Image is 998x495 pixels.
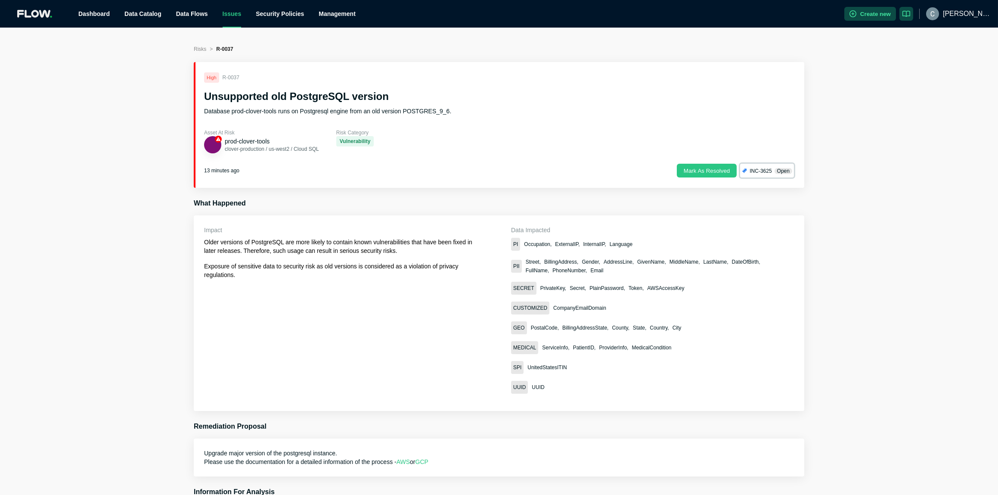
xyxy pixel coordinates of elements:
p: Asset At Risk [204,129,319,136]
span: ProviderInfo, [599,343,628,352]
span: BillingAddress, [544,258,578,266]
a: Data Catalog [124,10,161,17]
span: UUID [532,383,544,392]
span: Gender, [582,258,600,266]
button: prod-clover-tools [225,137,270,146]
span: Email [590,266,603,275]
span: City [673,324,682,332]
span: INC-3625 [750,168,772,174]
span: PhoneNumber, [552,266,587,275]
span: UnitedStatesITIN [527,363,567,372]
span: Country, [650,324,669,332]
span: CompanyEmailDomain [553,304,606,312]
span: clover-production / us-west2 / Cloud SQL [225,146,319,152]
span: ServiceInfo, [542,343,569,352]
span: MiddleName, [669,258,700,266]
span: PlainPassword, [589,284,625,293]
span: FullName, [526,266,549,275]
button: DBInstance [204,136,221,153]
span: Vulnerability [336,136,374,146]
span: Token, [629,284,644,293]
span: Open [775,168,792,174]
p: Database prod-clover-tools runs on Postgresql engine from an old version POSTGRES_9_6. [204,107,558,115]
span: AWSAccessKey [647,284,684,293]
a: Security Policies [256,10,304,17]
li: > [210,45,213,53]
div: 13 minutes ago [204,166,239,175]
img: ALm5wu3j3TwsebvWfrVfQFzHNCpJkZ7gRcr-iINaS9Kv=s96-c [926,7,939,20]
span: R-0037 [223,74,239,81]
span: County, [612,324,629,332]
span: Data Flows [176,10,208,17]
div: DBInstanceprod-clover-toolsclover-production / us-west2 / Cloud SQL [204,136,319,153]
p: Exposure of sensitive data to security risk as old versions is considered as a violation of priva... [204,262,477,279]
p: Data Impacted [511,226,784,234]
span: AddressLine, [604,258,634,266]
span: ExternalIP, [555,240,580,249]
span: GivenName, [637,258,666,266]
span: Street, [526,258,541,266]
p: Risk Category [336,129,374,136]
h2: Unsupported old PostgreSQL version [204,90,794,103]
span: InternalIP, [583,240,606,249]
p: Older versions of PostgreSQL are more likely to contain known vulnerabilities that have been fixe... [204,238,477,255]
span: PatientID, [573,343,596,352]
span: PrivateKey, [540,284,566,293]
span: LastName, [704,258,728,266]
span: SECRET [513,285,534,291]
button: Mark As Resolved [677,164,737,177]
span: BillingAddressState, [562,324,608,332]
a: Dashboard [78,10,110,17]
span: Secret, [570,284,586,293]
span: Risks [194,46,206,52]
a: INC-3625Open [740,164,794,177]
span: Language [610,240,632,249]
span: PII [513,263,520,269]
img: DBInstance [207,139,218,150]
p: Upgrade major version of the postgresql instance. [204,449,794,458]
p: Please use the documentation for a detailed information of the process - or [204,458,794,466]
p: Impact [204,226,477,234]
span: GEO [513,325,525,331]
span: DateOfBirth, [732,258,760,266]
button: Create new [844,7,896,21]
span: CUSTOMIZED [513,305,547,311]
h3: Remediation Proposal [194,421,804,432]
span: R-0037 [216,46,233,52]
span: PostalCode, [531,324,559,332]
a: AWS [397,458,410,465]
h3: What Happened [194,198,804,209]
span: prod-clover-tools [225,138,270,145]
span: State, [633,324,646,332]
span: MedicalCondition [632,343,671,352]
span: Occupation, [524,240,552,249]
span: PI [513,241,518,247]
span: SPI [513,364,521,370]
span: UUID [513,384,526,390]
a: GCP [415,458,428,465]
div: High [204,72,219,83]
span: MEDICAL [513,345,536,351]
